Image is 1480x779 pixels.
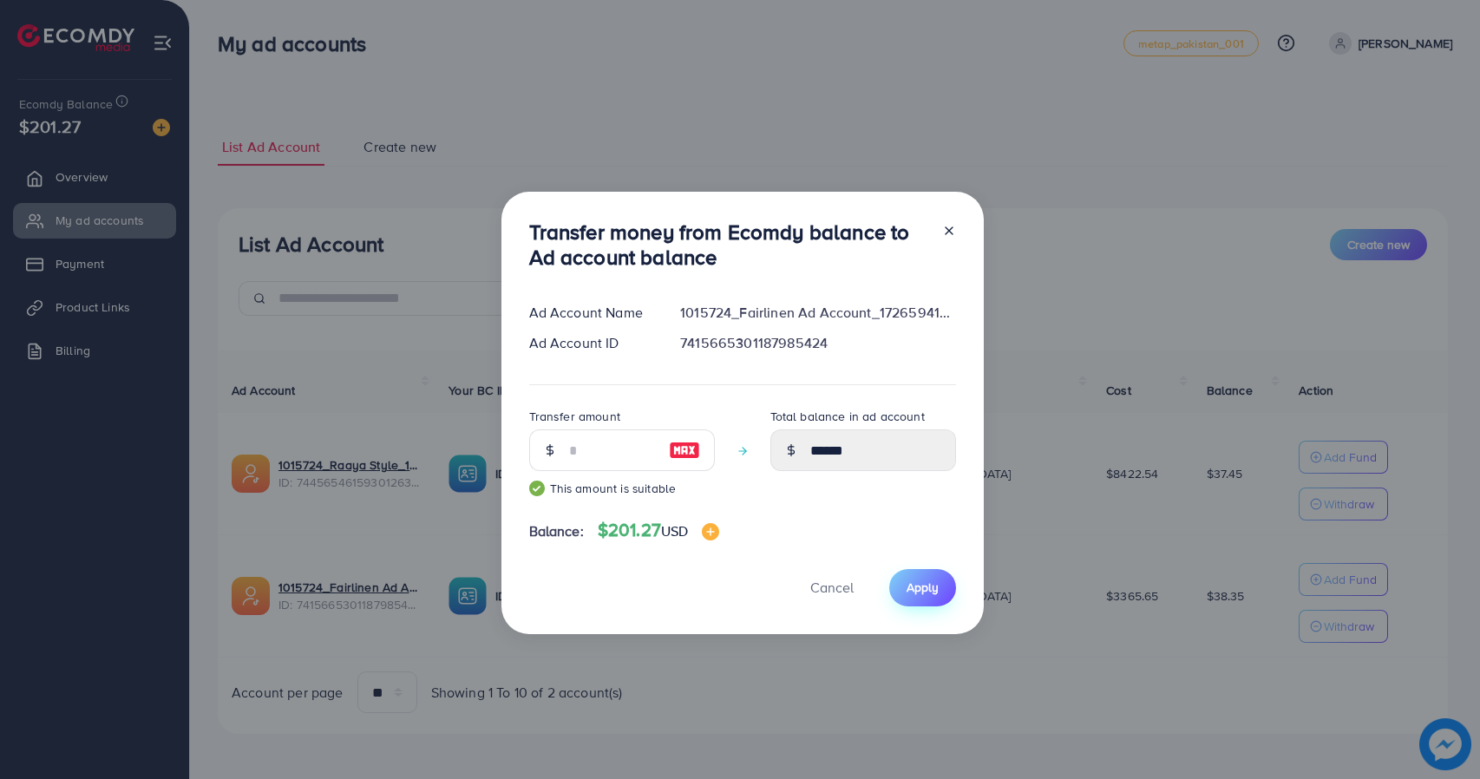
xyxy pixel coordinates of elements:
[810,578,854,597] span: Cancel
[669,440,700,461] img: image
[598,520,720,541] h4: $201.27
[666,333,969,353] div: 7415665301187985424
[529,481,545,496] img: guide
[529,480,715,497] small: This amount is suitable
[529,408,620,425] label: Transfer amount
[907,579,939,596] span: Apply
[529,219,928,270] h3: Transfer money from Ecomdy balance to Ad account balance
[789,569,875,606] button: Cancel
[529,521,584,541] span: Balance:
[702,523,719,540] img: image
[515,333,667,353] div: Ad Account ID
[770,408,925,425] label: Total balance in ad account
[889,569,956,606] button: Apply
[515,303,667,323] div: Ad Account Name
[666,303,969,323] div: 1015724_Fairlinen Ad Account_1726594131787
[661,521,688,540] span: USD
